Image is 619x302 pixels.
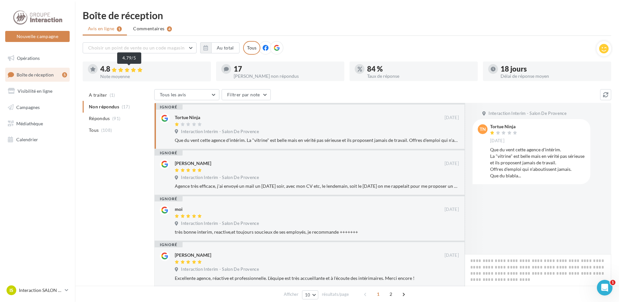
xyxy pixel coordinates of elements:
[386,289,396,299] span: 2
[19,287,62,294] p: Interaction SALON DE PROVENCE
[154,89,219,100] button: Tous les avis
[167,26,172,32] div: 4
[175,206,183,213] div: moi
[4,84,71,98] a: Visibilité en ligne
[597,280,612,295] iframe: Intercom live chat
[89,92,107,98] span: A traiter
[17,55,40,61] span: Opérations
[4,101,71,114] a: Campagnes
[222,89,271,100] button: Filtrer par note
[89,115,110,122] span: Répondus
[16,120,43,126] span: Médiathèque
[160,92,186,97] span: Tous les avis
[501,65,606,73] div: 18 jours
[175,183,459,189] div: Agence très efficace, j'ai envoyé un mail un [DATE] soir, avec mon CV etc, le lendemain, soit le ...
[4,117,71,130] a: Médiathèque
[100,74,206,79] div: Note moyenne
[181,267,259,272] span: Interaction Interim - Salon De Provence
[367,65,473,73] div: 84 %
[117,52,141,64] div: 4.79/5
[9,287,13,294] span: IS
[175,275,459,281] div: Excellente agence, réactive et professionnelle. L'équipe est très accueillante et à l'écoute des ...
[155,104,183,110] div: ignoré
[181,175,259,181] span: Interaction Interim - Salon De Provence
[175,114,200,121] div: Tortue Ninja
[445,207,459,213] span: [DATE]
[4,68,71,82] a: Boîte de réception5
[488,111,567,117] span: Interaction Interim - Salon De Provence
[62,72,67,77] div: 5
[155,242,183,247] div: ignoré
[5,31,70,42] button: Nouvelle campagne
[83,10,611,20] div: Boîte de réception
[17,72,54,77] span: Boîte de réception
[610,280,615,285] span: 1
[4,51,71,65] a: Opérations
[211,42,240,53] button: Au total
[5,284,70,296] a: IS Interaction SALON DE PROVENCE
[83,42,197,53] button: Choisir un point de vente ou un code magasin
[100,65,206,73] div: 4.8
[445,115,459,121] span: [DATE]
[155,150,183,156] div: ignoré
[181,221,259,226] span: Interaction Interim - Salon De Provence
[445,161,459,167] span: [DATE]
[490,138,504,144] span: [DATE]
[322,291,349,297] span: résultats/page
[200,42,240,53] button: Au total
[480,126,486,132] span: TN
[181,129,259,135] span: Interaction Interim - Salon De Provence
[367,74,473,78] div: Taux de réponse
[175,229,459,235] div: très bonne interim, reactive,et toujours soucieux de ses employés, je recommande +++++++
[445,253,459,258] span: [DATE]
[305,292,310,297] span: 10
[373,289,383,299] span: 1
[18,88,52,94] span: Visibilité en ligne
[501,74,606,78] div: Délai de réponse moyen
[490,146,585,179] div: Que du vent cette agence d'intérim. La "vitrine" est belle mais en vérité pas sérieuse et ils pro...
[89,127,99,133] span: Tous
[88,45,185,50] span: Choisir un point de vente ou un code magasin
[302,290,319,299] button: 10
[16,137,38,142] span: Calendrier
[101,128,112,133] span: (108)
[243,41,260,55] div: Tous
[175,160,211,167] div: [PERSON_NAME]
[175,252,211,258] div: [PERSON_NAME]
[155,196,183,201] div: ignoré
[112,116,120,121] span: (91)
[234,74,339,78] div: [PERSON_NAME] non répondus
[133,25,164,32] span: Commentaires
[16,104,40,110] span: Campagnes
[110,92,115,98] span: (1)
[175,137,459,144] div: Que du vent cette agence d'intérim. La "vitrine" est belle mais en vérité pas sérieuse et ils pro...
[284,291,298,297] span: Afficher
[234,65,339,73] div: 17
[490,124,519,129] div: Tortue Ninja
[4,133,71,146] a: Calendrier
